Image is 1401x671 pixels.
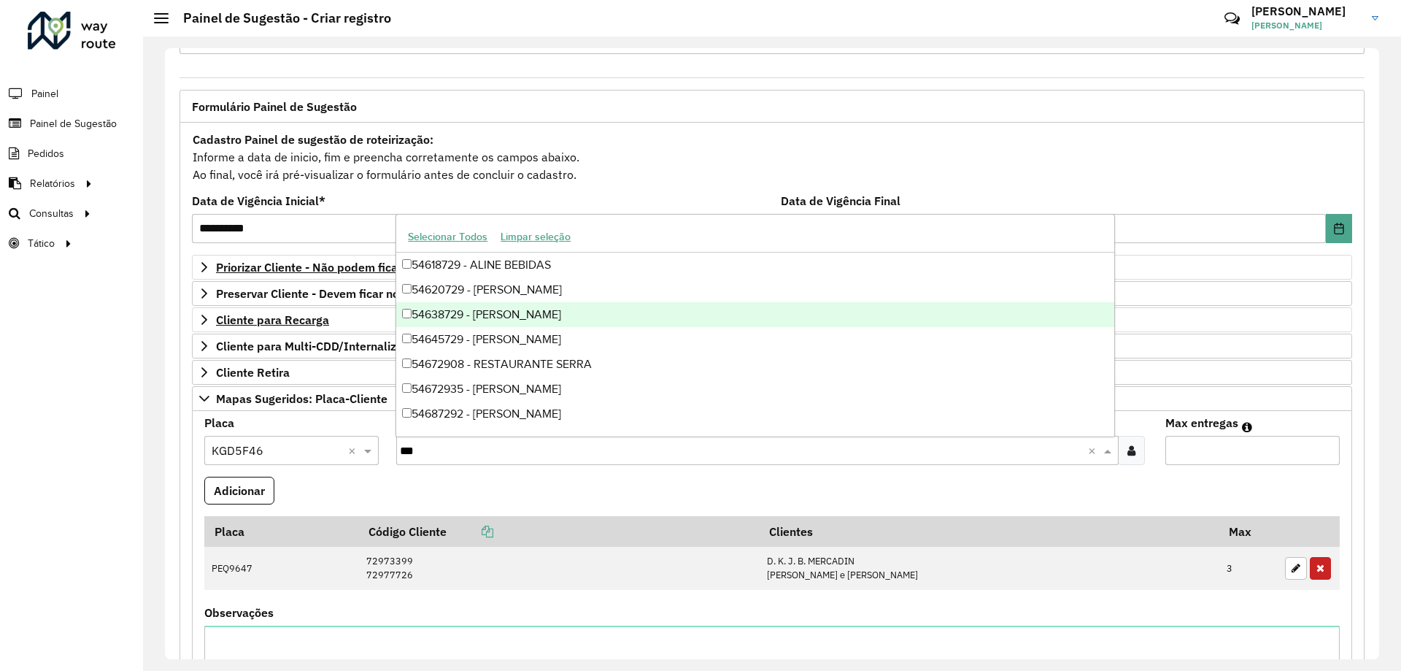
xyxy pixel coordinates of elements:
div: 54672908 - RESTAURANTE SERRA [396,352,1114,377]
div: 54687292 - [PERSON_NAME] [396,402,1114,426]
td: PEQ9647 [204,547,359,590]
span: Clear all [1088,442,1100,459]
span: Clear all [348,442,360,459]
ng-dropdown-panel: Options list [395,214,1114,437]
a: Contato Rápido [1216,3,1248,34]
div: 54687293 - [PERSON_NAME] DE [396,426,1114,451]
label: Placa [204,414,234,432]
strong: Cadastro Painel de sugestão de roteirização: [193,132,433,147]
td: 3 [1219,547,1278,590]
h2: Painel de Sugestão - Criar registro [169,10,391,26]
th: Placa [204,516,359,547]
td: D. K. J. B. MERCADIN [PERSON_NAME] e [PERSON_NAME] [759,547,1219,590]
span: Cliente para Recarga [216,314,329,326]
label: Observações [204,604,274,621]
span: Painel de Sugestão [30,116,117,131]
span: Relatórios [30,176,75,191]
a: Copiar [447,524,493,539]
th: Clientes [759,516,1219,547]
span: Preservar Cliente - Devem ficar no buffer, não roteirizar [216,288,513,299]
button: Choose Date [1326,214,1352,243]
label: Data de Vigência Inicial [192,192,325,210]
a: Priorizar Cliente - Não podem ficar no buffer [192,255,1352,280]
button: Limpar seleção [494,226,577,248]
div: 54645729 - [PERSON_NAME] [396,327,1114,352]
button: Adicionar [204,477,274,505]
span: Priorizar Cliente - Não podem ficar no buffer [216,261,455,273]
a: Preservar Cliente - Devem ficar no buffer, não roteirizar [192,281,1352,306]
div: 54638729 - [PERSON_NAME] [396,302,1114,327]
span: Painel [31,86,58,101]
span: Tático [28,236,55,251]
span: Formulário Painel de Sugestão [192,101,357,112]
a: Mapas Sugeridos: Placa-Cliente [192,386,1352,411]
a: Cliente para Recarga [192,307,1352,332]
em: Máximo de clientes que serão colocados na mesma rota com os clientes informados [1242,421,1252,433]
a: Cliente Retira [192,360,1352,385]
span: Cliente para Multi-CDD/Internalização [216,340,422,352]
span: Mapas Sugeridos: Placa-Cliente [216,393,387,404]
th: Max [1219,516,1278,547]
label: Max entregas [1165,414,1238,432]
span: Pedidos [28,146,64,161]
th: Código Cliente [359,516,760,547]
span: [PERSON_NAME] [1251,19,1361,32]
div: Informe a data de inicio, fim e preencha corretamente os campos abaixo. Ao final, você irá pré-vi... [192,130,1352,184]
a: Cliente para Multi-CDD/Internalização [192,334,1352,358]
div: 54620729 - [PERSON_NAME] [396,277,1114,302]
label: Data de Vigência Final [781,192,900,210]
td: 72973399 72977726 [359,547,760,590]
span: Consultas [29,206,74,221]
h3: [PERSON_NAME] [1251,4,1361,18]
div: 54672935 - [PERSON_NAME] [396,377,1114,402]
button: Selecionar Todos [401,226,494,248]
span: Cliente Retira [216,367,290,378]
div: 54618729 - ALINE BEBIDAS [396,253,1114,277]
